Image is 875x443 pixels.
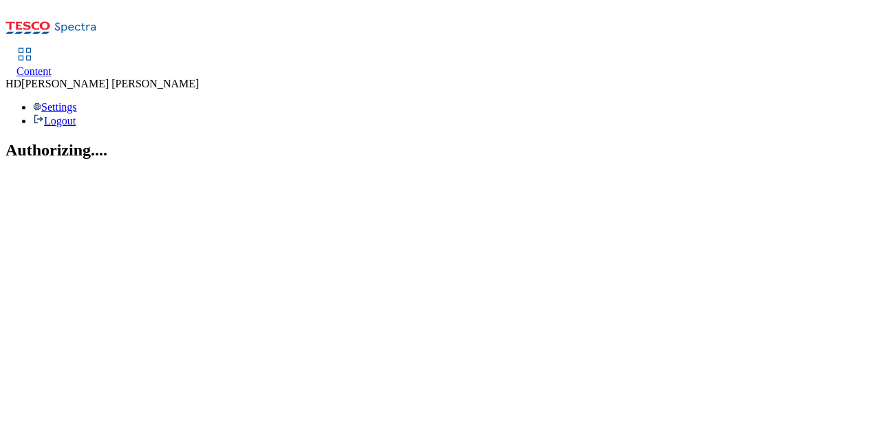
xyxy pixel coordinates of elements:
a: Settings [33,101,77,113]
a: Logout [33,115,76,127]
h2: Authorizing.... [6,141,869,160]
span: HD [6,78,21,89]
a: Content [17,49,52,78]
span: Content [17,65,52,77]
span: [PERSON_NAME] [PERSON_NAME] [21,78,199,89]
